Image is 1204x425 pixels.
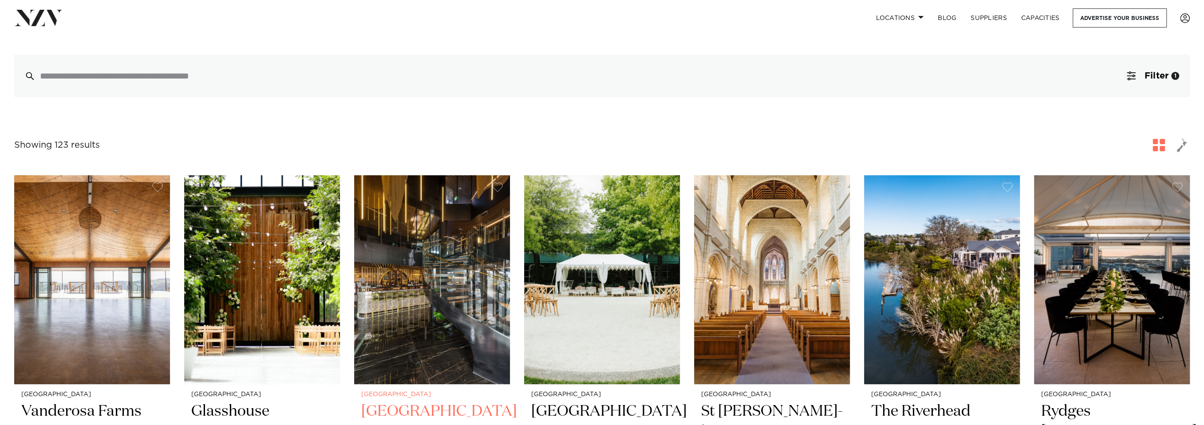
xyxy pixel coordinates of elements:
[1116,55,1190,97] button: Filter1
[963,8,1014,28] a: SUPPLIERS
[701,391,843,398] small: [GEOGRAPHIC_DATA]
[14,138,100,152] div: Showing 123 results
[868,8,931,28] a: Locations
[871,391,1013,398] small: [GEOGRAPHIC_DATA]
[1041,391,1183,398] small: [GEOGRAPHIC_DATA]
[191,391,333,398] small: [GEOGRAPHIC_DATA]
[931,8,963,28] a: BLOG
[1145,71,1168,80] span: Filter
[1014,8,1067,28] a: Capacities
[14,10,63,26] img: nzv-logo.png
[531,391,673,398] small: [GEOGRAPHIC_DATA]
[1171,72,1179,80] div: 1
[361,391,503,398] small: [GEOGRAPHIC_DATA]
[21,391,163,398] small: [GEOGRAPHIC_DATA]
[1073,8,1167,28] a: Advertise your business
